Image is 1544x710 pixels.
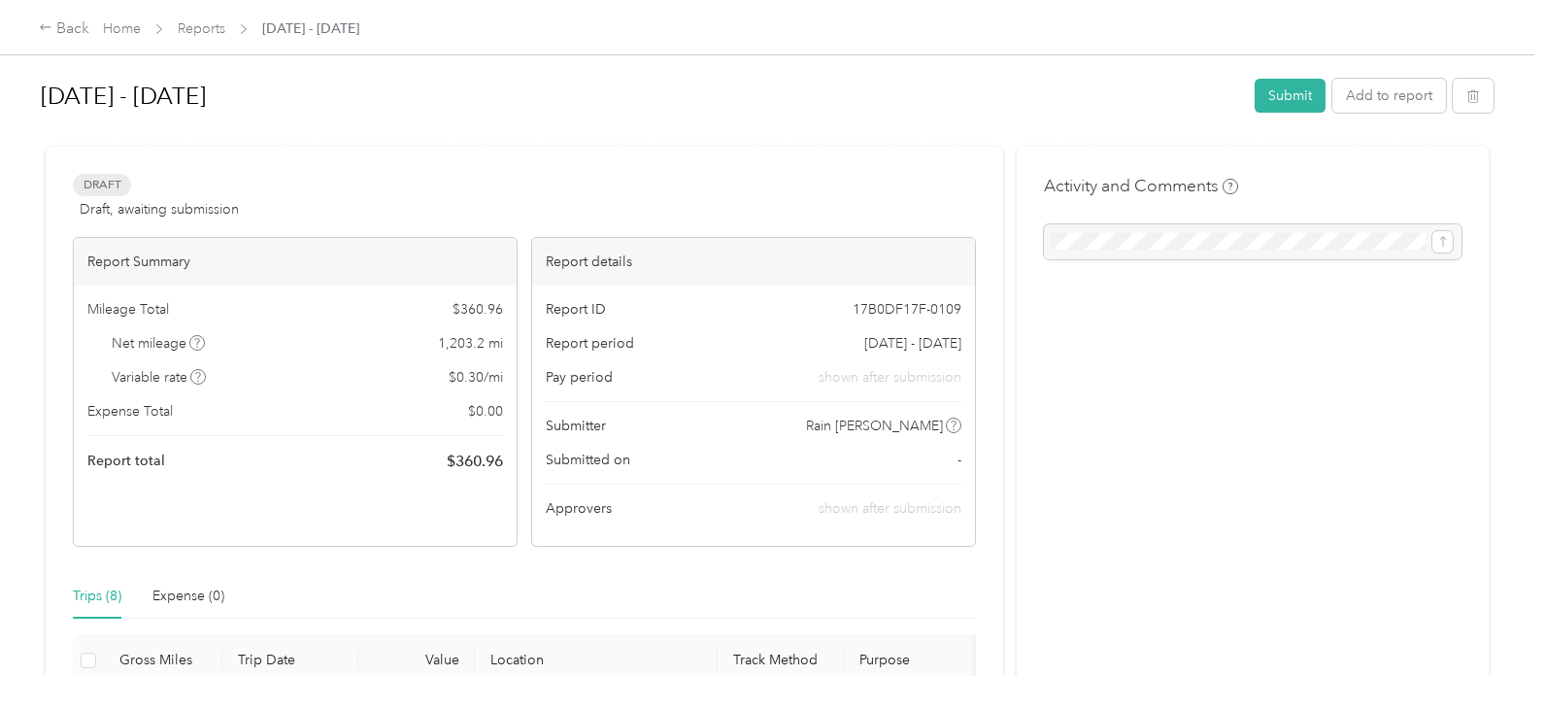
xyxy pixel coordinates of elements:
[532,238,975,286] div: Report details
[87,299,169,320] span: Mileage Total
[819,500,961,517] span: shown after submission
[1044,174,1238,198] h4: Activity and Comments
[468,401,503,422] span: $ 0.00
[844,634,990,688] th: Purpose
[475,634,718,688] th: Location
[447,450,503,473] span: $ 360.96
[41,73,1241,119] h1: Aug 16 - 31, 2025
[546,450,630,470] span: Submitted on
[87,451,165,471] span: Report total
[103,20,141,37] a: Home
[449,367,503,388] span: $ 0.30 / mi
[546,416,606,436] span: Submitter
[453,299,503,320] span: $ 360.96
[74,238,517,286] div: Report Summary
[718,634,844,688] th: Track Method
[806,416,943,436] span: Rain [PERSON_NAME]
[80,199,239,220] span: Draft, awaiting submission
[112,367,207,388] span: Variable rate
[438,333,503,354] span: 1,203.2 mi
[546,498,612,519] span: Approvers
[104,634,222,688] th: Gross Miles
[152,586,224,607] div: Expense (0)
[546,333,634,354] span: Report period
[87,401,173,422] span: Expense Total
[853,299,961,320] span: 17B0DF17F-0109
[819,367,961,388] span: shown after submission
[39,17,89,41] div: Back
[864,333,961,354] span: [DATE] - [DATE]
[112,333,206,354] span: Net mileage
[1255,79,1326,113] button: Submit
[1435,601,1544,710] iframe: Everlance-gr Chat Button Frame
[178,20,225,37] a: Reports
[957,450,961,470] span: -
[73,174,131,196] span: Draft
[73,586,121,607] div: Trips (8)
[1332,79,1446,113] button: Add to report
[222,634,358,688] th: Trip Date
[546,367,613,388] span: Pay period
[546,299,606,320] span: Report ID
[358,634,475,688] th: Value
[262,18,359,39] span: [DATE] - [DATE]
